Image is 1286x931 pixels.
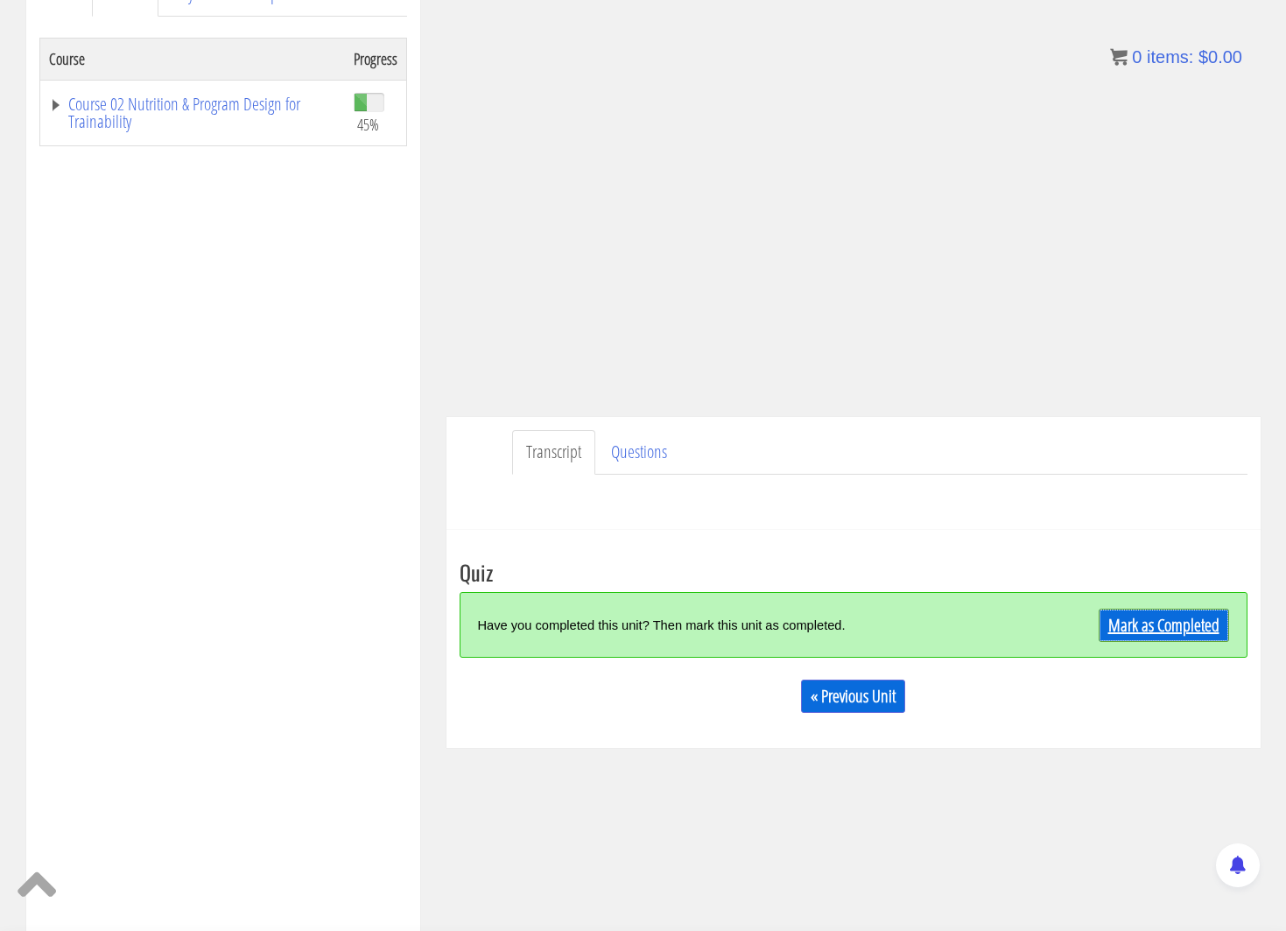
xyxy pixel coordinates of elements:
span: 45% [357,115,379,134]
a: Mark as Completed [1099,609,1229,642]
span: $ [1198,47,1208,67]
img: icon11.png [1110,48,1128,66]
a: 0 items: $0.00 [1110,47,1242,67]
th: Course [39,38,345,80]
bdi: 0.00 [1198,47,1242,67]
a: Course 02 Nutrition & Program Design for Trainability [49,95,336,130]
div: Have you completed this unit? Then mark this unit as completed. [478,606,1032,644]
span: items: [1147,47,1193,67]
a: Questions [597,430,681,475]
th: Progress [345,38,407,80]
span: 0 [1132,47,1142,67]
a: Transcript [512,430,595,475]
h3: Quiz [460,561,1247,583]
a: « Previous Unit [801,680,905,713]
